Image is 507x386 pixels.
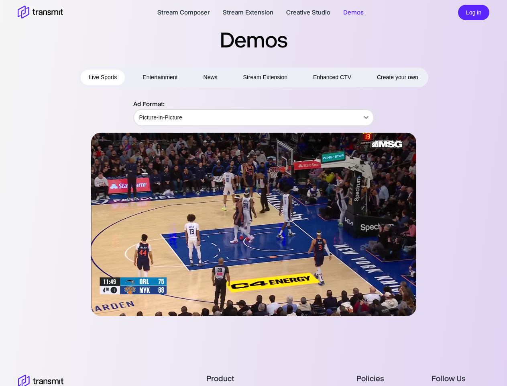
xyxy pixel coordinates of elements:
[343,8,364,17] a: Demos
[369,70,426,85] button: Create your own
[377,72,418,82] span: Create your own
[195,70,226,85] button: News
[458,8,489,16] a: Log in
[286,8,330,17] a: Creative Studio
[134,106,374,129] div: Picture-in-Picture
[133,99,374,109] p: Ad Format:
[157,8,210,17] a: Stream Composer
[235,70,296,85] button: Stream Extension
[305,70,359,85] button: Enhanced CTV
[134,70,185,85] button: Entertainment
[223,8,273,17] a: Stream Extension
[81,70,125,85] button: Live Sports
[458,5,489,21] button: Log in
